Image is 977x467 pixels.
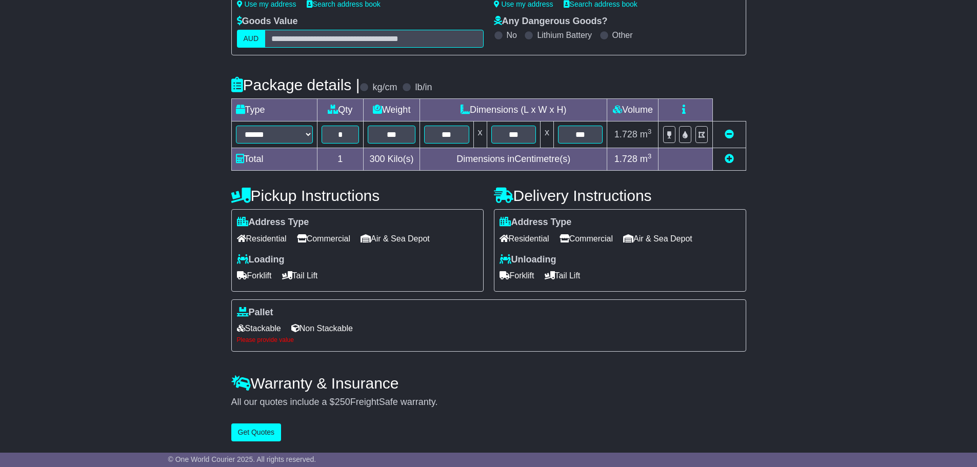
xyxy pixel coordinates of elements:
h4: Pickup Instructions [231,187,484,204]
td: 1 [317,148,364,171]
span: Forklift [237,268,272,283]
td: Kilo(s) [364,148,420,171]
td: Type [231,99,317,121]
label: Address Type [237,217,309,228]
label: Goods Value [237,16,298,27]
span: Residential [500,231,549,247]
td: Total [231,148,317,171]
span: Tail Lift [545,268,581,283]
a: Remove this item [725,129,734,139]
label: kg/cm [372,82,397,93]
label: Loading [237,254,285,266]
h4: Package details | [231,76,360,93]
div: Please provide value [237,336,741,343]
div: All our quotes include a $ FreightSafe warranty. [231,397,746,408]
sup: 3 [648,128,652,135]
span: Tail Lift [282,268,318,283]
label: Lithium Battery [537,30,592,40]
span: 1.728 [614,154,637,164]
td: Dimensions in Centimetre(s) [420,148,607,171]
span: Non Stackable [291,320,353,336]
td: x [473,121,487,148]
label: Unloading [500,254,556,266]
span: Commercial [560,231,613,247]
span: Stackable [237,320,281,336]
td: Weight [364,99,420,121]
span: © One World Courier 2025. All rights reserved. [168,455,316,463]
button: Get Quotes [231,423,282,441]
td: Volume [607,99,659,121]
span: Commercial [297,231,350,247]
h4: Warranty & Insurance [231,375,746,392]
span: Air & Sea Depot [361,231,430,247]
label: Other [612,30,633,40]
span: Residential [237,231,287,247]
span: 250 [335,397,350,407]
span: 300 [370,154,385,164]
label: No [507,30,517,40]
span: m [640,154,652,164]
label: Pallet [237,307,273,318]
label: lb/in [415,82,432,93]
span: 1.728 [614,129,637,139]
label: AUD [237,30,266,48]
label: Address Type [500,217,572,228]
label: Any Dangerous Goods? [494,16,608,27]
td: Dimensions (L x W x H) [420,99,607,121]
td: x [540,121,553,148]
td: Qty [317,99,364,121]
a: Add new item [725,154,734,164]
span: Air & Sea Depot [623,231,692,247]
h4: Delivery Instructions [494,187,746,204]
span: Forklift [500,268,534,283]
sup: 3 [648,152,652,160]
span: m [640,129,652,139]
